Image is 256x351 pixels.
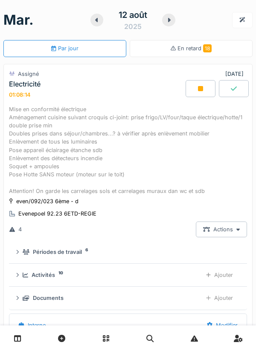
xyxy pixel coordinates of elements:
span: 18 [203,44,212,52]
h1: mar. [3,12,34,28]
div: Actions [196,222,247,237]
div: Périodes de travail [33,248,82,256]
div: Par jour [51,44,78,52]
div: Activités [32,271,55,279]
div: 01:08:14 [9,92,31,98]
div: Ajouter [199,290,240,306]
div: Interne [28,321,46,329]
div: Modifier [200,317,245,333]
div: 4 [18,225,22,233]
div: Assigné [18,70,39,78]
div: [DATE] [225,70,247,78]
span: En retard [177,45,212,52]
summary: DocumentsAjouter [12,290,244,306]
div: even/092/023 6ème - d [16,197,79,205]
div: Electricité [9,80,41,88]
div: 2025 [124,21,142,32]
div: Evenepoel 92.23 6ETD-REGIE [18,210,96,218]
div: 12 août [119,9,147,21]
div: Documents [33,294,64,302]
div: Ajouter [199,267,240,283]
div: Mise en conformité électrique Aménagement cuisine suivant croquis ci-joint: prise frigo/LV/four/t... [9,105,247,195]
summary: Périodes de travail6 [12,244,244,260]
summary: Activités10Ajouter [12,267,244,283]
